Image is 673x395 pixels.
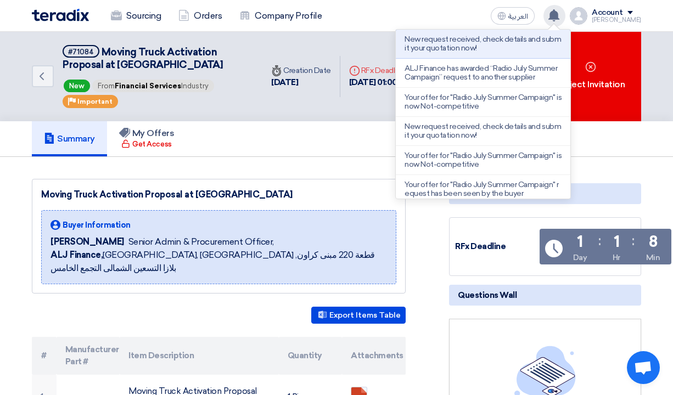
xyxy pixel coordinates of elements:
th: Manufacturer Part # [57,337,120,375]
h5: My Offers [119,128,175,139]
div: [PERSON_NAME] [592,17,641,23]
button: Export Items Table [311,307,406,324]
h5: Moving Truck Activation Proposal at El Rehab City [63,45,249,72]
div: RFx Deadline [455,240,537,253]
span: Moving Truck Activation Proposal at [GEOGRAPHIC_DATA] [63,46,223,71]
h5: Summary [44,133,95,144]
div: Hr [613,252,620,263]
div: Account [592,8,623,18]
div: Get Access [121,139,171,150]
div: 1 [614,234,620,250]
div: Reject Invitation [542,32,641,121]
div: #71084 [68,48,94,55]
span: From Industry [92,80,214,92]
a: Summary [32,121,107,156]
th: Quantity [279,337,343,375]
div: Creation Date [271,65,331,76]
a: My Offers Get Access [107,121,187,156]
a: Orders [170,4,231,28]
a: Company Profile [231,4,330,28]
div: [DATE] [271,76,331,89]
p: Your offer for "Radio July Summer Campaign" is now Not-competitive [405,93,562,111]
p: ALJ Finance has awarded “Radio July Summer Campaign” request to another supplier [405,64,562,82]
span: Questions Wall [458,289,517,301]
span: Important [77,98,113,105]
div: : [598,231,601,251]
div: 1 [577,234,583,250]
div: Min [646,252,660,263]
a: Sourcing [102,4,170,28]
p: New request received, check details and submit your quotation now! [405,122,562,140]
b: ALJ Finance, [51,250,103,260]
button: العربية [491,7,535,25]
span: العربية [508,13,528,20]
th: Attachments [342,337,406,375]
span: [PERSON_NAME] [51,235,124,249]
img: profile_test.png [570,7,587,25]
p: New request received, check details and submit your quotation now! [405,35,562,53]
th: Item Description [120,337,278,375]
span: Senior Admin & Procurement Officer, [128,235,274,249]
div: 8 [649,234,658,250]
div: [DATE] 01:00 PM [349,76,433,89]
div: Moving Truck Activation Proposal at [GEOGRAPHIC_DATA] [41,188,396,201]
img: Teradix logo [32,9,89,21]
span: [GEOGRAPHIC_DATA], [GEOGRAPHIC_DATA] ,قطعة 220 مبنى كراون بلازا التسعين الشمالى التجمع الخامس [51,249,387,275]
p: Your offer for "Radio July Summer Campaign" request has been seen by the buyer [405,180,562,198]
a: Open chat [627,351,660,384]
div: Day [573,252,587,263]
p: Your offer for "Radio July Summer Campaign" is now Not-competitive [405,151,562,169]
th: # [32,337,57,375]
div: : [632,231,635,251]
div: RFx Deadline [349,65,433,76]
span: Buyer Information [63,219,131,231]
span: New [64,80,90,92]
span: Financial Services [115,82,181,90]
